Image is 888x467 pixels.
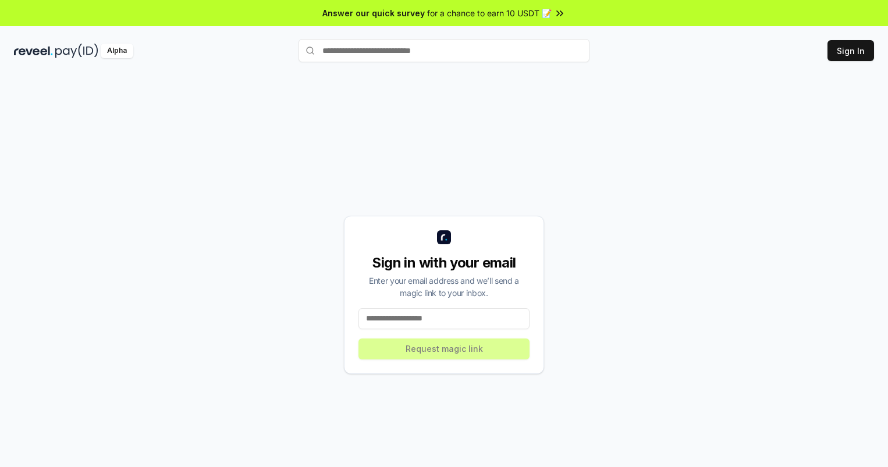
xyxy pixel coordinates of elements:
img: reveel_dark [14,44,53,58]
span: for a chance to earn 10 USDT 📝 [427,7,552,19]
button: Sign In [827,40,874,61]
img: pay_id [55,44,98,58]
div: Sign in with your email [358,254,530,272]
div: Alpha [101,44,133,58]
img: logo_small [437,230,451,244]
span: Answer our quick survey [322,7,425,19]
div: Enter your email address and we’ll send a magic link to your inbox. [358,275,530,299]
